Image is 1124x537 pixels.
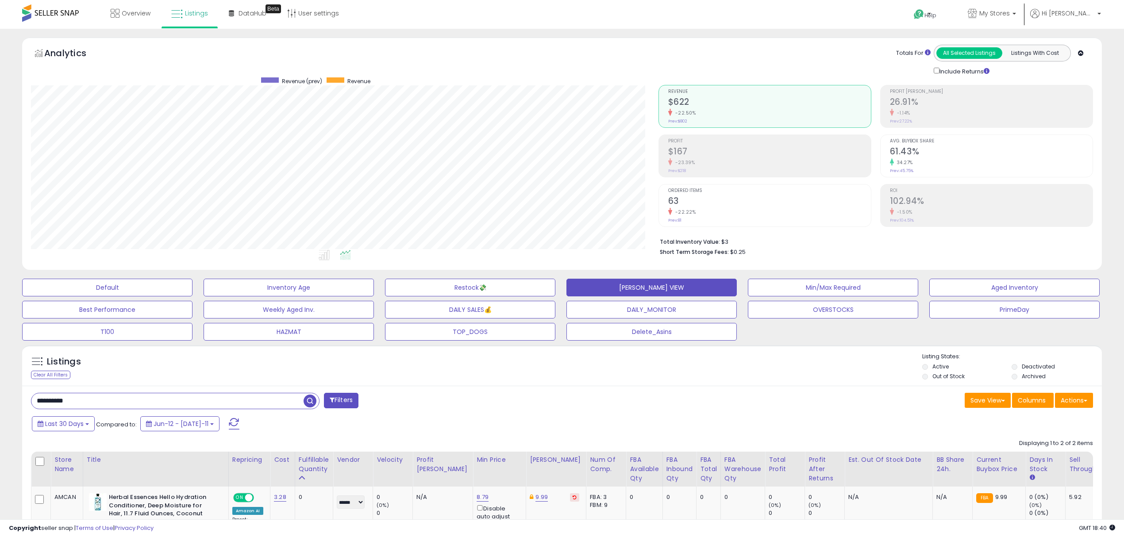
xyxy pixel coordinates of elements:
[282,77,322,85] span: Revenue (prev)
[932,372,965,380] label: Out of Stock
[1069,455,1098,474] div: Sell Through
[808,502,821,509] small: (0%)
[274,455,291,464] div: Cost
[530,455,582,464] div: [PERSON_NAME]
[232,507,263,515] div: Amazon AI
[700,455,717,483] div: FBA Total Qty
[22,323,192,341] button: T100
[115,524,154,532] a: Privacy Policy
[890,188,1093,193] span: ROI
[666,493,690,501] div: 0
[22,301,192,318] button: Best Performance
[890,119,912,124] small: Prev: 27.22%
[700,493,714,501] div: 0
[976,455,1022,474] div: Current Buybox Price
[47,356,81,368] h5: Listings
[668,218,681,223] small: Prev: 81
[894,159,913,166] small: 34.27%
[385,301,555,318] button: DAILY SALES💰
[31,371,70,379] div: Clear All Filters
[907,2,954,29] a: Help
[385,323,555,341] button: TOP_DOGS
[477,455,522,464] div: Min Price
[979,9,1010,18] span: My Stores
[769,455,801,474] div: Total Profit
[324,393,358,408] button: Filters
[566,279,737,296] button: [PERSON_NAME] VIEW
[477,503,519,529] div: Disable auto adjust min
[239,9,266,18] span: DataHub
[922,353,1102,361] p: Listing States:
[1022,363,1055,370] label: Deactivated
[1055,393,1093,408] button: Actions
[630,455,658,483] div: FBA Available Qty
[890,89,1093,94] span: Profit [PERSON_NAME]
[1030,9,1101,29] a: Hi [PERSON_NAME]
[1029,509,1065,517] div: 0 (0%)
[89,493,107,511] img: 41Ca0pvKWhL._SL40_.jpg
[232,517,263,537] div: Preset:
[932,363,949,370] label: Active
[660,236,1087,246] li: $3
[385,279,555,296] button: Restock💸
[1018,396,1046,405] span: Columns
[566,323,737,341] button: Delete_Asins
[668,168,686,173] small: Prev: $218
[769,493,805,501] div: 0
[253,494,267,502] span: OFF
[377,509,412,517] div: 0
[929,301,1100,318] button: PrimeDay
[140,416,219,431] button: Jun-12 - [DATE]-11
[808,509,844,517] div: 0
[668,139,871,144] span: Profit
[1029,474,1035,482] small: Days In Stock.
[22,279,192,296] button: Default
[1029,493,1065,501] div: 0 (0%)
[666,455,693,483] div: FBA inbound Qty
[1029,455,1062,474] div: Days In Stock
[660,248,729,256] b: Short Term Storage Fees:
[724,455,761,483] div: FBA Warehouse Qty
[535,493,548,502] a: 9.99
[9,524,154,533] div: seller snap | |
[416,493,466,501] div: N/A
[590,455,622,474] div: Num of Comp.
[204,279,374,296] button: Inventory Age
[377,502,389,509] small: (0%)
[1079,524,1115,532] span: 2025-08-11 18:40 GMT
[566,301,737,318] button: DAILY_MONITOR
[890,139,1093,144] span: Avg. Buybox Share
[630,493,655,501] div: 0
[730,248,746,256] span: $0.25
[204,323,374,341] button: HAZMAT
[965,393,1011,408] button: Save View
[929,279,1100,296] button: Aged Inventory
[234,494,245,502] span: ON
[377,455,409,464] div: Velocity
[1069,493,1095,501] div: 5.92
[848,455,929,464] div: Est. Out Of Stock Date
[668,89,871,94] span: Revenue
[890,168,913,173] small: Prev: 45.75%
[416,455,469,474] div: Profit [PERSON_NAME]
[96,420,137,429] span: Compared to:
[924,12,936,19] span: Help
[976,493,993,503] small: FBA
[995,493,1008,501] span: 9.99
[668,119,687,124] small: Prev: $802
[890,196,1093,208] h2: 102.94%
[299,493,326,501] div: 0
[936,455,969,474] div: BB Share 24h.
[377,493,412,501] div: 0
[87,455,225,464] div: Title
[748,301,918,318] button: OVERSTOCKS
[913,9,924,20] i: Get Help
[927,66,1000,76] div: Include Returns
[185,9,208,18] span: Listings
[894,209,912,215] small: -1.50%
[896,49,931,58] div: Totals For
[1029,502,1042,509] small: (0%)
[590,493,619,501] div: FBA: 3
[1019,439,1093,448] div: Displaying 1 to 2 of 2 items
[890,146,1093,158] h2: 61.43%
